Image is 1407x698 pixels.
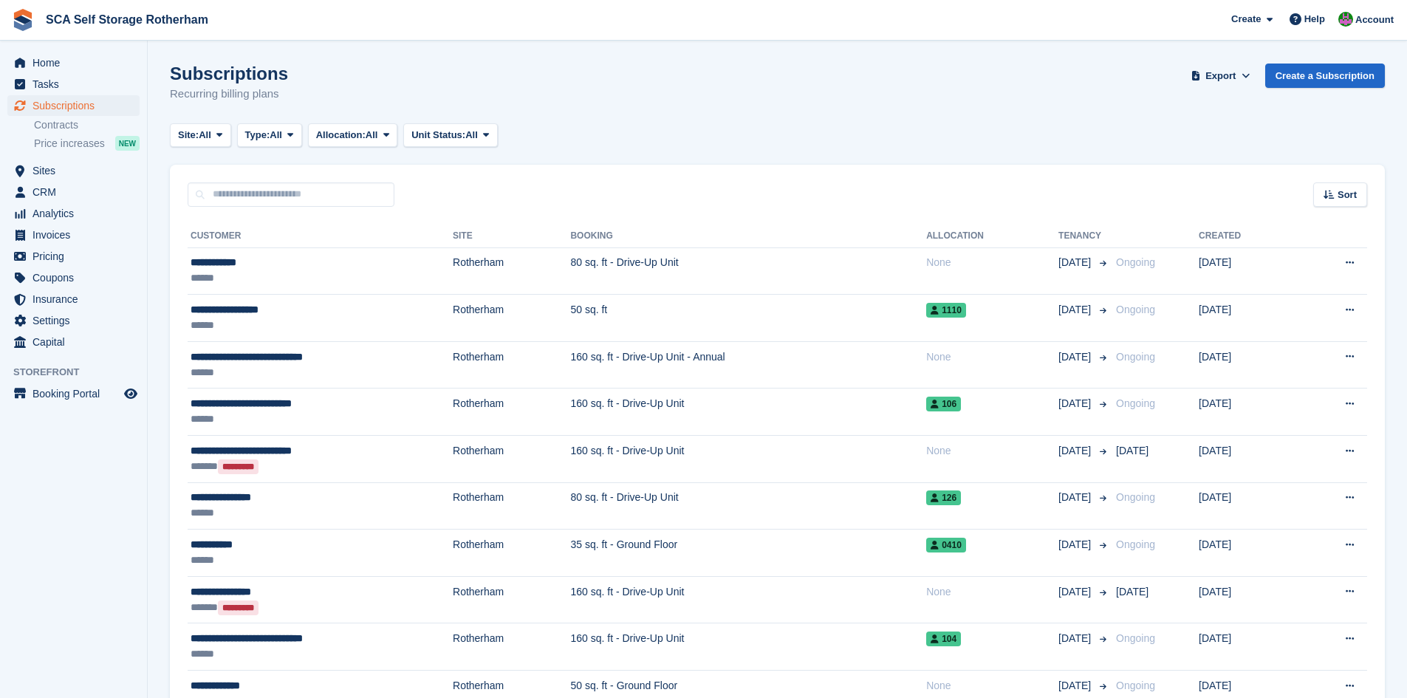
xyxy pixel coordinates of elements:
[926,303,966,318] span: 1110
[7,203,140,224] a: menu
[237,123,302,148] button: Type: All
[1304,12,1325,27] span: Help
[1058,396,1094,411] span: [DATE]
[245,128,270,143] span: Type:
[32,182,121,202] span: CRM
[32,95,121,116] span: Subscriptions
[7,52,140,73] a: menu
[453,530,570,577] td: Rotherham
[1338,188,1357,202] span: Sort
[366,128,378,143] span: All
[1199,530,1295,577] td: [DATE]
[1058,490,1094,505] span: [DATE]
[316,128,366,143] span: Allocation:
[1116,586,1148,598] span: [DATE]
[32,289,121,309] span: Insurance
[1116,538,1155,550] span: Ongoing
[926,678,1058,694] div: None
[570,341,926,389] td: 160 sq. ft - Drive-Up Unit - Annual
[7,332,140,352] a: menu
[32,246,121,267] span: Pricing
[570,295,926,342] td: 50 sq. ft
[12,9,34,31] img: stora-icon-8386f47178a22dfd0bd8f6a31ec36ba5ce8667c1dd55bd0f319d3a0aa187defe.svg
[1058,225,1110,248] th: Tenancy
[7,310,140,331] a: menu
[570,576,926,623] td: 160 sq. ft - Drive-Up Unit
[178,128,199,143] span: Site:
[1058,443,1094,459] span: [DATE]
[40,7,214,32] a: SCA Self Storage Rotherham
[1199,225,1295,248] th: Created
[7,182,140,202] a: menu
[1058,631,1094,646] span: [DATE]
[1058,255,1094,270] span: [DATE]
[115,136,140,151] div: NEW
[199,128,211,143] span: All
[7,289,140,309] a: menu
[308,123,398,148] button: Allocation: All
[453,247,570,295] td: Rotherham
[926,397,961,411] span: 106
[1116,304,1155,315] span: Ongoing
[1265,64,1385,88] a: Create a Subscription
[453,225,570,248] th: Site
[1116,632,1155,644] span: Ongoing
[570,530,926,577] td: 35 sq. ft - Ground Floor
[1188,64,1253,88] button: Export
[1058,678,1094,694] span: [DATE]
[32,310,121,331] span: Settings
[1199,576,1295,623] td: [DATE]
[32,52,121,73] span: Home
[122,385,140,403] a: Preview store
[1199,341,1295,389] td: [DATE]
[1199,482,1295,530] td: [DATE]
[1199,436,1295,483] td: [DATE]
[570,389,926,436] td: 160 sq. ft - Drive-Up Unit
[1058,302,1094,318] span: [DATE]
[34,135,140,151] a: Price increases NEW
[32,267,121,288] span: Coupons
[32,74,121,95] span: Tasks
[32,203,121,224] span: Analytics
[1058,537,1094,552] span: [DATE]
[13,365,147,380] span: Storefront
[7,383,140,404] a: menu
[32,225,121,245] span: Invoices
[1116,680,1155,691] span: Ongoing
[403,123,497,148] button: Unit Status: All
[1058,349,1094,365] span: [DATE]
[32,160,121,181] span: Sites
[7,225,140,245] a: menu
[926,584,1058,600] div: None
[926,225,1058,248] th: Allocation
[926,255,1058,270] div: None
[411,128,465,143] span: Unit Status:
[1116,445,1148,456] span: [DATE]
[1116,256,1155,268] span: Ongoing
[188,225,453,248] th: Customer
[170,123,231,148] button: Site: All
[570,247,926,295] td: 80 sq. ft - Drive-Up Unit
[7,267,140,288] a: menu
[34,118,140,132] a: Contracts
[7,160,140,181] a: menu
[1338,12,1353,27] img: Sarah Race
[453,436,570,483] td: Rotherham
[7,246,140,267] a: menu
[32,383,121,404] span: Booking Portal
[270,128,282,143] span: All
[570,225,926,248] th: Booking
[7,74,140,95] a: menu
[465,128,478,143] span: All
[453,389,570,436] td: Rotherham
[453,482,570,530] td: Rotherham
[453,341,570,389] td: Rotherham
[1116,491,1155,503] span: Ongoing
[926,443,1058,459] div: None
[170,64,288,83] h1: Subscriptions
[1199,295,1295,342] td: [DATE]
[34,137,105,151] span: Price increases
[7,95,140,116] a: menu
[570,623,926,671] td: 160 sq. ft - Drive-Up Unit
[32,332,121,352] span: Capital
